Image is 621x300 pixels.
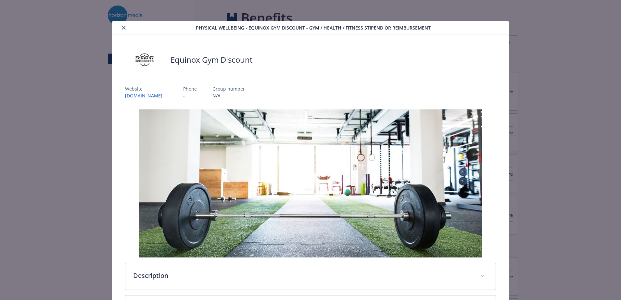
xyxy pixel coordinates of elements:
[183,92,197,99] p: -
[125,85,168,92] p: Website
[133,271,472,281] p: Description
[171,54,253,65] h2: Equinox Gym Discount
[196,24,431,31] span: Physical Wellbeing - Equinox Gym Discount - Gym / Health / Fitness Stipend or reimbursement
[125,263,496,290] div: Description
[125,93,168,99] a: [DOMAIN_NAME]
[139,109,482,257] img: banner
[183,85,197,92] p: Phone
[212,85,245,92] p: Group number
[212,92,245,99] p: N/A
[125,50,164,69] img: Company Sponsored
[120,24,128,31] button: close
